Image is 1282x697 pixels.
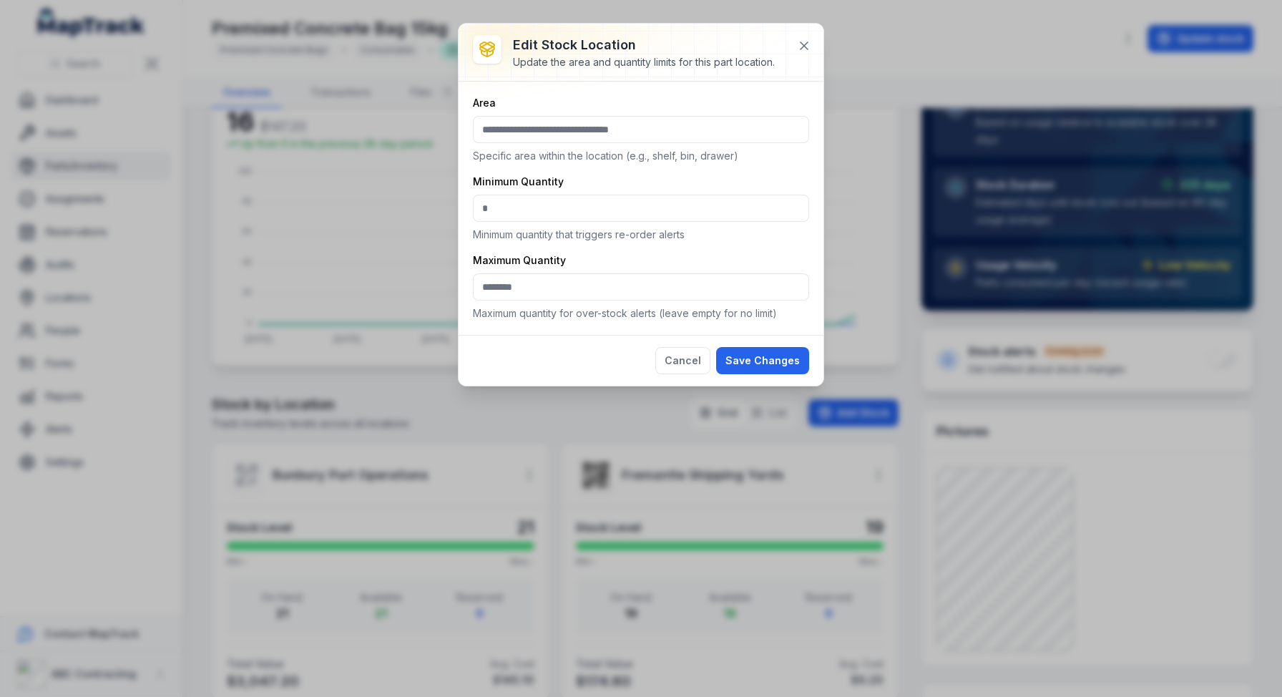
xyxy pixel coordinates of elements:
button: Cancel [655,347,710,374]
label: Area [473,96,496,110]
input: :r185:-form-item-label [473,273,809,301]
p: Specific area within the location (e.g., shelf, bin, drawer) [473,149,809,163]
input: :r183:-form-item-label [473,116,809,143]
p: Minimum quantity that triggers re-order alerts [473,228,809,242]
h3: Edit stock location [513,35,775,55]
button: Save Changes [716,347,809,374]
label: Minimum Quantity [473,175,564,189]
label: Maximum Quantity [473,253,566,268]
p: Maximum quantity for over-stock alerts (leave empty for no limit) [473,306,809,321]
input: :r184:-form-item-label [473,195,809,222]
div: Update the area and quantity limits for this part location. [513,55,775,69]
